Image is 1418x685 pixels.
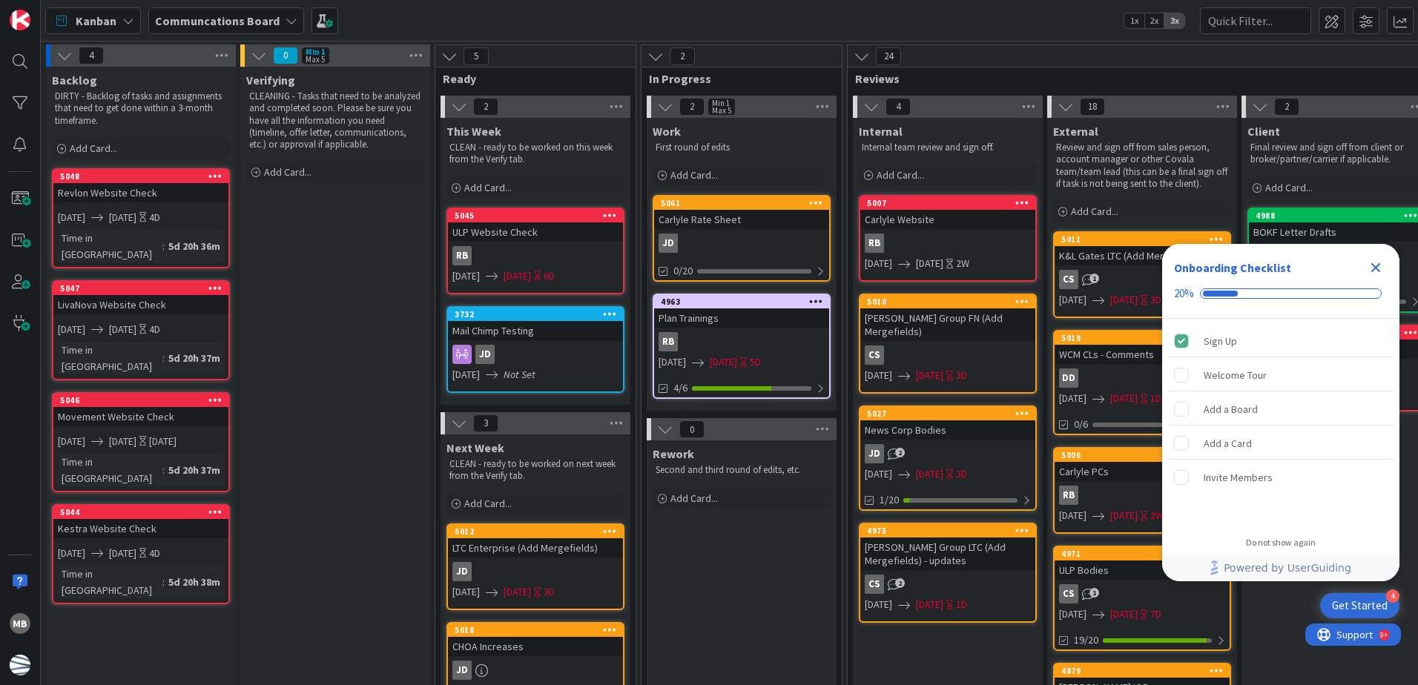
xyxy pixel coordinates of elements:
[448,525,623,557] div: 5012LTC Enterprise (Add Mergefields)
[31,2,67,20] span: Support
[1059,391,1086,406] span: [DATE]
[10,655,30,675] img: avatar
[449,458,621,483] p: CLEAN - ready to be worked on next week from the Verify tab.
[1320,593,1399,618] div: Open Get Started checklist, remaining modules: 4
[656,464,828,476] p: Second and third round of edits, etc.
[1144,13,1164,28] span: 2x
[1055,246,1230,265] div: K&L Gates LTC (Add Mergefields)
[1204,332,1237,350] div: Sign Up
[448,246,623,265] div: RB
[679,420,705,438] span: 0
[654,196,829,229] div: 5061Carlyle Rate Sheet
[653,446,694,461] span: Rework
[475,345,495,364] div: JD
[53,183,228,202] div: Revlon Website Check
[58,454,162,486] div: Time in [GEOGRAPHIC_DATA]
[53,170,228,202] div: 5048Revlon Website Check
[1164,13,1184,28] span: 3x
[165,238,224,254] div: 5d 20h 36m
[867,408,1035,419] div: 5027
[162,350,165,366] span: :
[1274,98,1299,116] span: 2
[867,297,1035,307] div: 5010
[1246,537,1316,549] div: Do not show again
[1053,330,1231,435] a: 5019WCM CLs - CommentsDD[DATE][DATE]1D0/6
[10,613,30,634] div: MB
[860,524,1035,570] div: 4975[PERSON_NAME] Group LTC (Add Mergefields) - updates
[58,434,85,449] span: [DATE]
[1080,98,1105,116] span: 18
[1056,142,1228,190] p: Review and sign off from sales person, account manager or other Covala team/team lead (this can b...
[916,256,943,271] span: [DATE]
[1055,560,1230,580] div: ULP Bodies
[1110,606,1138,622] span: [DATE]
[1059,270,1078,289] div: CS
[1055,233,1230,246] div: 5011
[895,578,905,588] span: 2
[452,268,480,284] span: [DATE]
[448,637,623,656] div: CHOA Increases
[855,71,1418,86] span: Reviews
[52,280,230,380] a: 5047LivaNova Website Check[DATE][DATE]4DTime in [GEOGRAPHIC_DATA]:5d 20h 37m
[860,196,1035,229] div: 5007Carlyle Website
[1265,181,1313,194] span: Add Card...
[886,98,911,116] span: 4
[1061,234,1230,245] div: 5011
[1150,606,1161,622] div: 7D
[1168,393,1394,426] div: Add a Board is incomplete.
[449,142,621,166] p: CLEAN - ready to be worked on this week from the Verify tab.
[1386,589,1399,603] div: 4
[916,466,943,482] span: [DATE]
[876,47,901,65] span: 24
[661,297,829,307] div: 4963
[1055,345,1230,364] div: WCM CLs - Comments
[109,546,136,561] span: [DATE]
[53,295,228,314] div: LivaNova Website Check
[452,367,480,383] span: [DATE]
[1055,664,1230,678] div: 4879
[60,507,228,517] div: 5044
[443,71,617,86] span: Ready
[58,566,162,598] div: Time in [GEOGRAPHIC_DATA]
[859,406,1037,511] a: 5027News Corp BodiesJD[DATE][DATE]3D1/20
[448,345,623,364] div: JD
[109,322,136,337] span: [DATE]
[1110,391,1138,406] span: [DATE]
[860,444,1035,463] div: JD
[860,407,1035,420] div: 5027
[1061,450,1230,460] div: 5006
[448,209,623,222] div: 5045
[448,623,623,637] div: 5018
[1053,546,1231,651] a: 4971ULP BodiesCS[DATE][DATE]7D19/20
[1055,547,1230,560] div: 4971
[1150,292,1161,308] div: 3D
[1089,588,1099,598] span: 1
[162,238,165,254] span: :
[1055,584,1230,603] div: CS
[1061,549,1230,559] div: 4971
[1364,256,1388,279] div: Close Checklist
[75,6,82,18] div: 9+
[52,168,230,268] a: 5048Revlon Website Check[DATE][DATE]4DTime in [GEOGRAPHIC_DATA]:5d 20h 36m
[1200,7,1311,34] input: Quick Filter...
[1162,319,1399,527] div: Checklist items
[895,448,905,457] span: 2
[53,282,228,314] div: 5047LivaNova Website Check
[865,256,892,271] span: [DATE]
[1162,555,1399,581] div: Footer
[653,294,831,399] a: 4963Plan TrainingsRB[DATE][DATE]5D4/6
[249,90,421,150] p: CLEANING - Tasks that need to be analyzed and completed soon. Please be sure you have all the inf...
[654,196,829,210] div: 5061
[1055,368,1230,388] div: DD
[859,195,1037,282] a: 5007Carlyle WebsiteRB[DATE][DATE]2W
[1059,292,1086,308] span: [DATE]
[659,354,686,370] span: [DATE]
[60,395,228,406] div: 5046
[654,308,829,328] div: Plan Trainings
[52,504,230,604] a: 5044Kestra Website Check[DATE][DATE]4DTime in [GEOGRAPHIC_DATA]:5d 20h 38m
[865,345,884,365] div: CS
[1071,205,1118,218] span: Add Card...
[1055,331,1230,364] div: 5019WCM CLs - Comments
[162,574,165,590] span: :
[504,268,531,284] span: [DATE]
